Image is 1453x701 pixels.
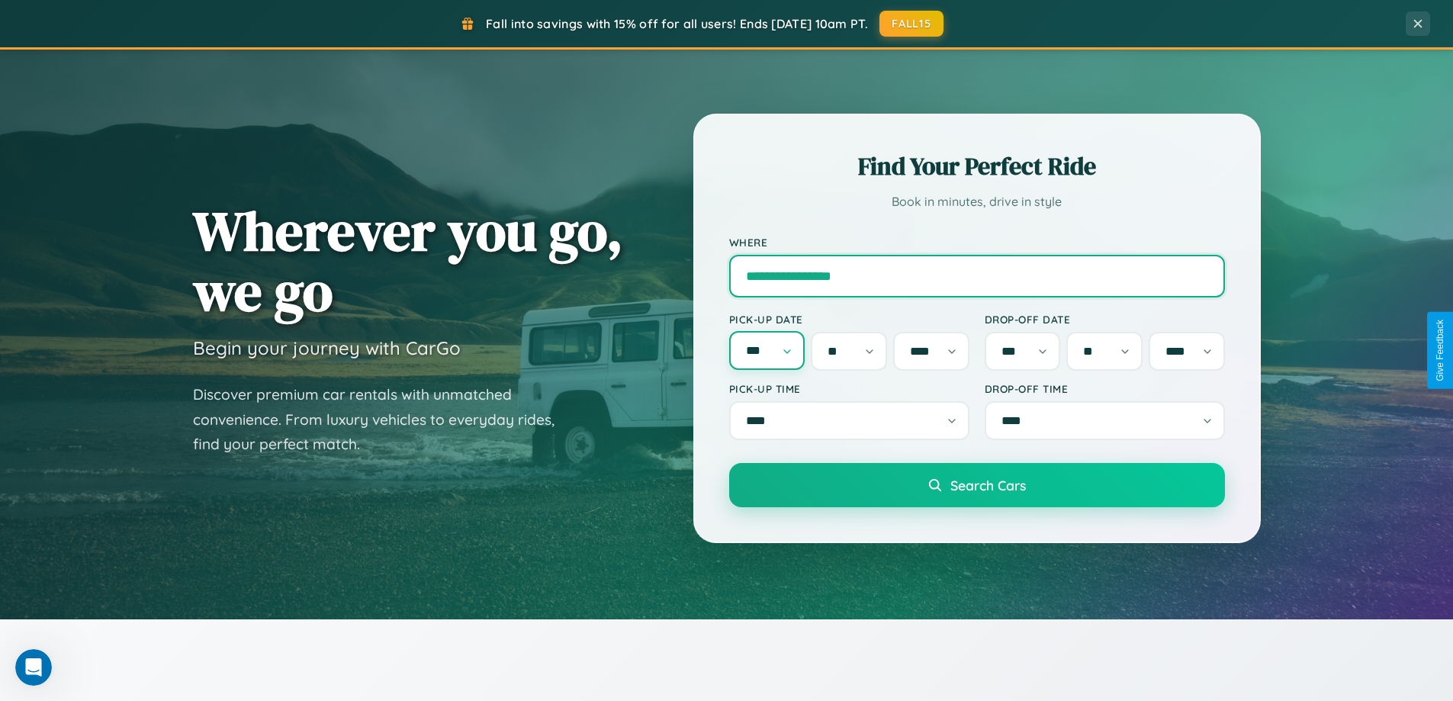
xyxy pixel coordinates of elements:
[729,313,969,326] label: Pick-up Date
[729,150,1225,183] h2: Find Your Perfect Ride
[193,201,623,321] h1: Wherever you go, we go
[729,191,1225,213] p: Book in minutes, drive in style
[950,477,1026,494] span: Search Cars
[15,649,52,686] iframe: Intercom live chat
[193,382,574,457] p: Discover premium car rentals with unmatched convenience. From luxury vehicles to everyday rides, ...
[193,336,461,359] h3: Begin your journey with CarGo
[729,463,1225,507] button: Search Cars
[729,236,1225,249] label: Where
[879,11,943,37] button: FALL15
[985,382,1225,395] label: Drop-off Time
[486,16,868,31] span: Fall into savings with 15% off for all users! Ends [DATE] 10am PT.
[729,382,969,395] label: Pick-up Time
[1435,320,1445,381] div: Give Feedback
[985,313,1225,326] label: Drop-off Date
